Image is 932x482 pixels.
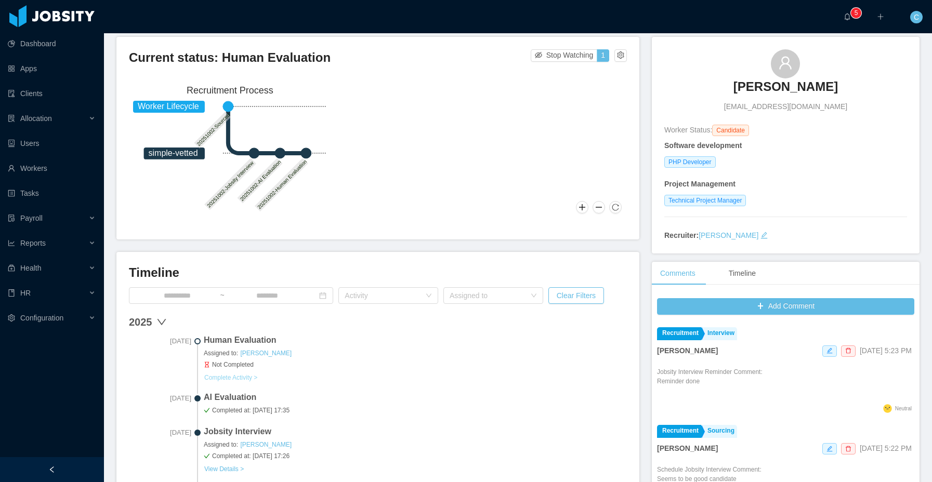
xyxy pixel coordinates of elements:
[256,158,308,210] text: 20251002-Human Evaluation
[657,444,718,452] strong: [PERSON_NAME]
[20,289,31,297] span: HR
[657,377,763,386] p: Reminder done
[778,56,793,70] i: icon: user
[8,83,96,104] a: icon: auditClients
[895,406,912,411] span: Neutral
[877,13,884,20] i: icon: plus
[699,231,758,239] a: [PERSON_NAME]
[664,180,736,188] strong: Project Management
[8,183,96,204] a: icon: profileTasks
[206,159,255,208] text: 20251002-Jobsity Interview
[319,292,326,299] i: icon: calendar
[860,346,912,355] span: [DATE] 5:23 PM
[664,126,712,134] span: Worker Status:
[8,239,15,247] i: icon: line-chart
[204,425,627,438] span: Jobsity Interview
[8,33,96,54] a: icon: pie-chartDashboard
[20,114,52,123] span: Allocation
[914,11,919,23] span: C
[531,49,598,62] button: icon: eye-invisibleStop Watching
[450,290,526,301] div: Assigned to
[702,425,737,438] a: Sourcing
[204,360,627,369] span: Not Completed
[239,159,282,202] text: 20251002-AI Evaluation
[657,425,701,438] a: Recruitment
[664,141,742,150] strong: Software development
[733,78,838,101] a: [PERSON_NAME]
[664,195,746,206] span: Technical Project Manager
[548,287,604,304] button: Clear Filters
[712,125,749,136] span: Candidate
[657,367,763,401] div: Jobsity Interview Reminder Comment:
[204,373,258,381] a: Complete Activity >
[8,215,15,222] i: icon: file-protect
[8,58,96,79] a: icon: appstoreApps
[129,393,191,404] span: [DATE]
[733,78,838,95] h3: [PERSON_NAME]
[593,201,605,213] button: Zoom Out
[204,451,627,461] span: Completed at: [DATE] 17:26
[345,290,421,301] div: Activity
[20,314,63,322] span: Configuration
[8,314,15,322] i: icon: setting
[20,214,43,222] span: Payroll
[760,232,768,239] i: icon: edit
[844,13,851,20] i: icon: bell
[129,427,191,438] span: [DATE]
[702,327,737,340] a: Interview
[129,49,531,66] h3: Current status: Human Evaluation
[657,327,701,340] a: Recruitment
[845,347,851,354] i: icon: delete
[204,453,210,459] i: icon: check
[664,231,699,239] strong: Recruiter:
[129,264,627,281] h3: Timeline
[657,298,914,315] button: icon: plusAdd Comment
[652,262,704,285] div: Comments
[609,201,622,213] button: Reset Zoom
[531,292,537,300] i: icon: down
[8,289,15,297] i: icon: book
[426,292,432,300] i: icon: down
[20,264,41,272] span: Health
[597,49,609,62] button: 1
[149,149,198,157] tspan: simple-vetted
[204,440,627,449] span: Assigned to:
[851,8,861,18] sup: 5
[826,446,833,452] i: icon: edit
[845,446,851,452] i: icon: delete
[204,391,627,404] span: AI Evaluation
[826,347,833,354] i: icon: edit
[156,317,167,327] span: down
[187,85,273,96] text: Recruitment Process
[720,262,764,285] div: Timeline
[204,361,210,368] i: icon: hourglass
[8,264,15,272] i: icon: medicine-box
[129,314,627,330] div: 2025 down
[576,201,588,213] button: Zoom In
[204,373,258,382] button: Complete Activity >
[240,440,292,449] a: [PERSON_NAME]
[240,349,292,357] a: [PERSON_NAME]
[657,346,718,355] strong: [PERSON_NAME]
[860,444,912,452] span: [DATE] 5:22 PM
[204,407,210,413] i: icon: check
[664,156,716,168] span: PHP Developer
[8,133,96,154] a: icon: robotUsers
[204,465,244,473] button: View Details >
[204,334,627,346] span: Human Evaluation
[204,349,627,358] span: Assigned to:
[138,102,199,111] tspan: Worker Lifecycle
[614,49,627,62] button: icon: setting
[724,101,847,112] span: [EMAIL_ADDRESS][DOMAIN_NAME]
[196,112,231,147] text: 20251002-Sourced
[8,115,15,122] i: icon: solution
[129,336,191,346] span: [DATE]
[8,158,96,179] a: icon: userWorkers
[20,239,46,247] span: Reports
[855,8,858,18] p: 5
[204,406,627,415] span: Completed at: [DATE] 17:35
